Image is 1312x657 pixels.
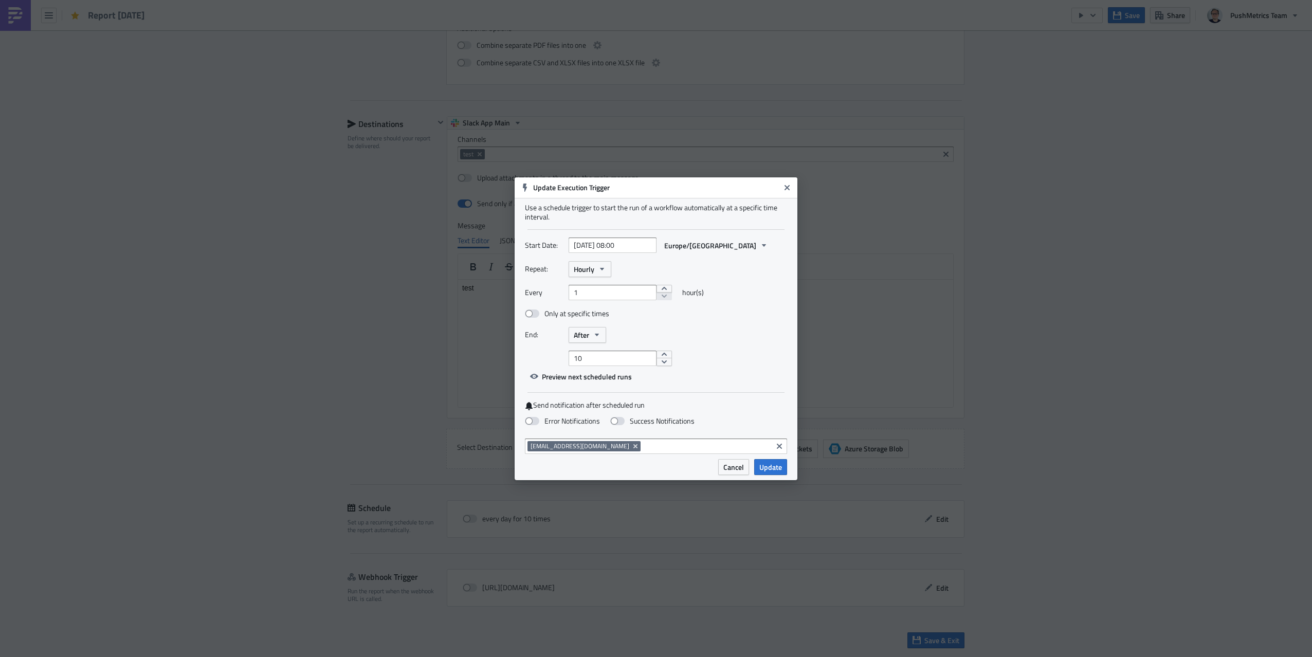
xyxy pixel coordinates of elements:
button: Close [779,180,795,195]
label: Repeat: [525,261,563,277]
button: Remove Tag [631,441,641,451]
label: Only at specific times [525,309,609,318]
label: Start Date: [525,238,563,253]
label: Every [525,285,563,300]
button: Cancel [718,459,749,475]
button: decrement [657,358,672,366]
label: Send notification after scheduled run [525,400,787,410]
span: Cancel [723,462,744,472]
button: Preview next scheduled runs [525,369,637,385]
button: decrement [657,292,672,300]
span: Preview next scheduled runs [542,371,632,382]
label: Error Notifications [525,416,600,426]
body: Rich Text Area. Press ALT-0 for help. [4,4,491,12]
button: Hourly [569,261,611,277]
button: After [569,327,606,343]
span: [EMAIL_ADDRESS][DOMAIN_NAME] [531,442,629,450]
span: Europe/[GEOGRAPHIC_DATA] [664,240,756,251]
span: hour(s) [682,285,704,300]
span: Update [759,462,782,472]
p: test [4,4,491,12]
span: After [574,330,589,340]
label: Success Notifications [610,416,695,426]
button: increment [657,285,672,293]
label: End: [525,327,563,342]
h6: Update Execution Trigger [533,183,780,192]
button: Update [754,459,787,475]
input: YYYY-MM-DD HH:mm [569,238,657,253]
button: Clear selected items [773,440,786,452]
button: increment [657,351,672,359]
button: Europe/[GEOGRAPHIC_DATA] [659,238,773,253]
span: Hourly [574,264,594,275]
div: Use a schedule trigger to start the run of a workflow automatically at a specific time interval. [525,203,787,222]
